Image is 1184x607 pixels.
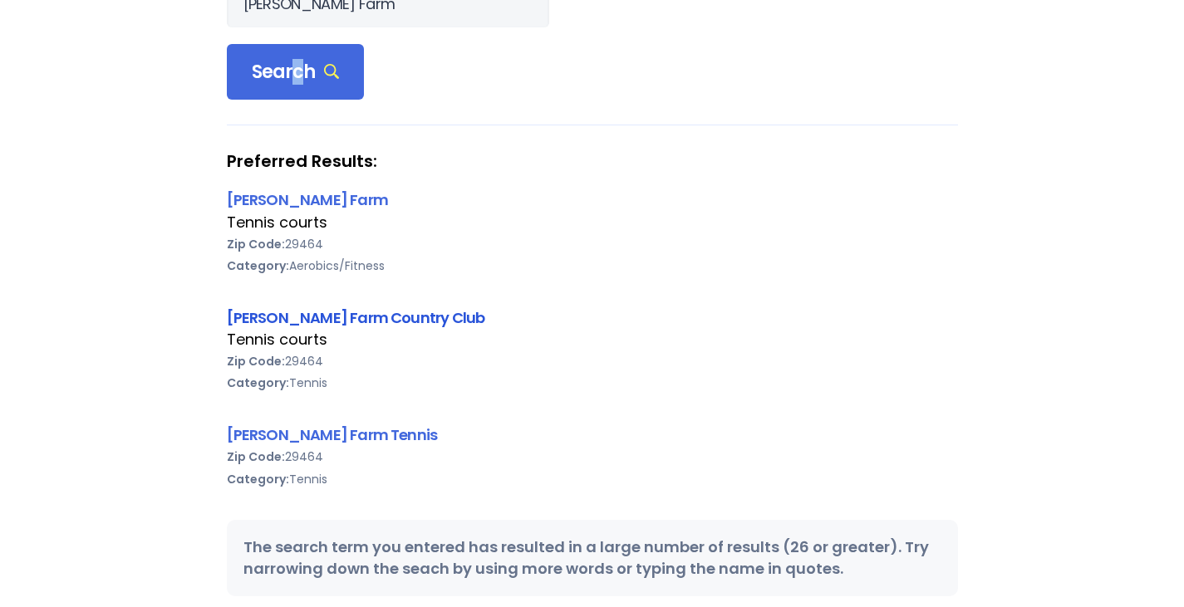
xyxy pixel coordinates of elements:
div: Tennis courts [227,212,958,233]
div: 29464 [227,446,958,467]
a: [PERSON_NAME] Farm [227,189,388,210]
b: Zip Code: [227,448,285,465]
div: Tennis [227,372,958,394]
span: Search [252,61,340,84]
b: Category: [227,257,289,274]
div: [PERSON_NAME] Farm Tennis [227,423,958,446]
div: Search [227,44,365,100]
b: Zip Code: [227,236,285,252]
div: [PERSON_NAME] Farm Country Club [227,306,958,329]
div: Aerobics/Fitness [227,255,958,277]
b: Zip Code: [227,353,285,370]
b: Category: [227,471,289,487]
div: 29464 [227,350,958,372]
b: Category: [227,374,289,391]
div: 29464 [227,233,958,255]
a: [PERSON_NAME] Farm Tennis [227,424,438,445]
div: Tennis [227,468,958,490]
a: [PERSON_NAME] Farm Country Club [227,307,485,328]
div: [PERSON_NAME] Farm [227,188,958,211]
div: The search term you entered has resulted in a large number of results (26 or greater). Try narrow... [227,520,958,596]
div: Tennis courts [227,329,958,350]
strong: Preferred Results: [227,150,958,172]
